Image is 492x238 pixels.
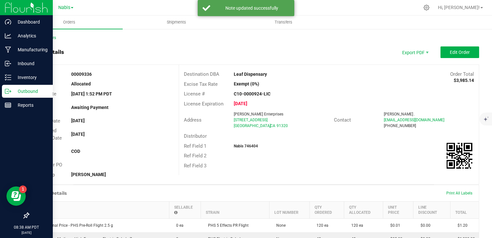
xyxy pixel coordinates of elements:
[123,15,230,29] a: Shipments
[5,19,11,25] inline-svg: Dashboard
[234,72,267,77] strong: Leaf Dispensary
[5,74,11,81] inline-svg: Inventory
[234,118,268,122] span: [STREET_ADDRESS]
[413,202,450,219] th: Line Discount
[454,223,468,228] span: $1.20
[273,223,286,228] span: None
[334,117,351,123] span: Contact
[184,91,205,97] span: License #
[29,202,169,219] th: Item
[158,19,195,25] span: Shipments
[6,186,26,206] iframe: Resource center
[184,101,223,107] span: License Expiration
[205,223,249,228] span: PHS 5 Effects PR Flight
[270,124,275,128] span: CA
[438,5,480,10] span: Hi, [PERSON_NAME]!
[309,202,344,219] th: Qty Ordered
[417,223,430,228] span: $0.00
[447,143,472,169] img: Scan me!
[169,202,201,219] th: Sellable
[234,101,247,106] strong: [DATE]
[71,72,92,77] strong: 00009336
[3,230,50,235] p: [DATE]
[3,224,50,230] p: 08:38 AM PDT
[277,124,288,128] span: 91320
[214,5,289,11] div: Note updated successfully
[234,124,271,128] span: [GEOGRAPHIC_DATA]
[234,144,258,148] strong: Nabis 746404
[344,202,383,219] th: Qty Allocated
[71,149,80,154] strong: COD
[383,202,413,219] th: Unit Price
[11,74,50,81] p: Inventory
[5,102,11,108] inline-svg: Reports
[450,71,474,77] span: Order Total
[71,81,91,86] strong: Allocated
[71,118,85,123] strong: [DATE]
[71,105,109,110] strong: Awaiting Payment
[184,117,202,123] span: Address
[348,223,363,228] span: 120 ea
[387,223,400,228] span: $0.01
[184,143,206,149] span: Ref Field 1
[234,81,259,86] strong: Exempt (0%)
[447,143,472,169] qrcode: 00009336
[11,32,50,40] p: Analytics
[19,185,27,193] iframe: Resource center unread badge
[5,33,11,39] inline-svg: Analytics
[234,112,283,116] span: [PERSON_NAME] Enterprises
[384,112,413,116] span: [PERSON_NAME]
[11,101,50,109] p: Reports
[58,5,70,10] span: Nabis
[450,50,470,55] span: Edit Order
[450,202,479,219] th: Total
[184,81,218,87] span: Excise Tax Rate
[15,15,123,29] a: Orders
[184,163,206,169] span: Ref Field 3
[395,46,434,58] li: Export PDF
[5,88,11,94] inline-svg: Outbound
[71,132,85,137] strong: [DATE]
[71,172,106,177] strong: [PERSON_NAME]
[384,118,444,122] span: [EMAIL_ADDRESS][DOMAIN_NAME]
[173,223,184,228] span: 0 ea
[184,153,206,159] span: Ref Field 2
[440,46,479,58] button: Edit Order
[5,46,11,53] inline-svg: Manufacturing
[11,87,50,95] p: Outbound
[234,91,270,96] strong: C10-0000924-LIC
[422,5,430,11] div: Manage settings
[201,202,270,219] th: Strain
[446,191,472,195] span: Print All Labels
[384,124,416,128] span: [PHONE_NUMBER]
[11,60,50,67] p: Inbound
[54,19,84,25] span: Orders
[313,223,328,228] span: 120 ea
[71,91,112,96] strong: [DATE] 1:52 PM PDT
[11,46,50,54] p: Manufacturing
[266,19,301,25] span: Transfers
[230,15,337,29] a: Transfers
[269,202,309,219] th: Lot Number
[454,78,474,83] strong: $3,985.14
[11,18,50,26] p: Dashboard
[184,71,219,77] span: Destination DBA
[414,112,415,116] span: .
[5,60,11,67] inline-svg: Inbound
[184,133,207,139] span: Distributor
[33,223,113,228] span: Promotional Price - PHS Pre-Roll Flight 2.5 g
